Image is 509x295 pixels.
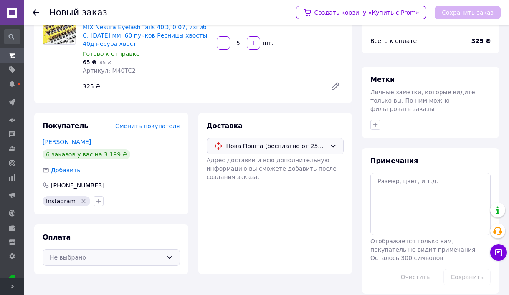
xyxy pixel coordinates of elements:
[49,8,107,17] div: Новый заказ
[370,76,395,83] span: Метки
[327,78,344,95] a: Редактировать
[50,253,163,262] div: Не выбрано
[46,198,76,204] span: Instagram
[43,122,88,130] span: Покупатель
[115,123,180,129] span: Сменить покупателя
[43,233,71,241] span: Оплата
[51,182,104,189] span: [PHONE_NUMBER]
[80,198,87,204] svg: Удалить метку
[83,50,140,57] span: Готово к отправке
[370,157,418,165] span: Примечания
[207,157,337,180] span: Адрес доставки и всю дополнительную информацию вы сможете добавить после создания заказа.
[261,39,274,47] div: шт.
[207,122,243,130] span: Доставка
[370,238,475,253] span: Отображается только вам, покупатель не видит примечания
[370,255,443,261] span: Осталось 300 символов
[33,8,39,17] div: Вернуться назад
[83,24,207,47] a: MIX Nesura Eyelash Tails 40D, 0,07, изгиб C, [DATE] мм, 60 пучков Ресницы хвосты 40д несура хвост
[83,67,136,74] span: Артикул: M40TC2
[471,37,491,45] span: 325 ₴
[490,244,507,261] button: Чат с покупателем
[51,167,80,174] span: Добавить
[43,149,130,159] div: 6 заказов у вас на 3 199 ₴
[79,81,324,92] div: 325 ₴
[99,60,111,66] span: 85 ₴
[226,141,327,151] span: Нова Пошта (бесплатно от 2500 ₴)
[43,139,91,145] a: [PERSON_NAME]
[83,59,96,66] span: 65 ₴
[370,89,475,112] span: Личные заметки, которые видите только вы. По ним можно фильтровать заказы
[370,37,471,45] div: Всего к оплате
[296,6,426,19] a: Создать корзину «Купить с Prom»
[43,12,76,44] img: MIX Nesura Eyelash Tails 40D, 0,07, изгиб C, 9-10-11 мм, 60 пучков Ресницы хвосты 40д несура хвост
